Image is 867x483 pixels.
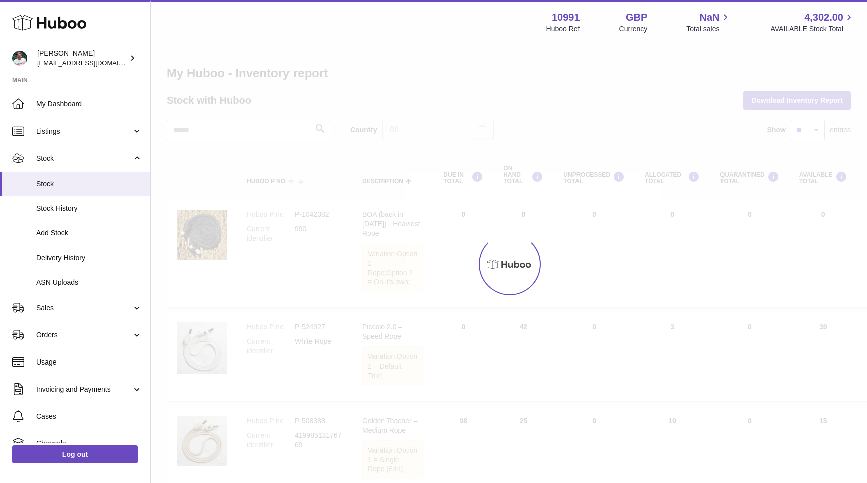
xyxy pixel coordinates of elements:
div: Currency [619,24,648,34]
span: Sales [36,303,132,313]
span: Delivery History [36,253,142,263]
span: Add Stock [36,228,142,238]
span: Listings [36,127,132,136]
span: [EMAIL_ADDRESS][DOMAIN_NAME] [37,59,148,67]
strong: GBP [626,11,647,24]
span: Usage [36,357,142,367]
strong: 10991 [552,11,580,24]
span: Stock History [36,204,142,213]
a: Log out [12,445,138,463]
span: Orders [36,330,132,340]
span: ASN Uploads [36,278,142,287]
span: 4,302.00 [804,11,843,24]
a: NaN Total sales [686,11,731,34]
span: Channels [36,439,142,448]
span: NaN [699,11,719,24]
div: Huboo Ref [546,24,580,34]
div: [PERSON_NAME] [37,49,127,68]
span: Stock [36,179,142,189]
img: timshieff@gmail.com [12,51,27,66]
span: Invoicing and Payments [36,385,132,394]
span: Stock [36,154,132,163]
span: AVAILABLE Stock Total [770,24,855,34]
span: Cases [36,412,142,421]
span: My Dashboard [36,99,142,109]
span: Total sales [686,24,731,34]
a: 4,302.00 AVAILABLE Stock Total [770,11,855,34]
